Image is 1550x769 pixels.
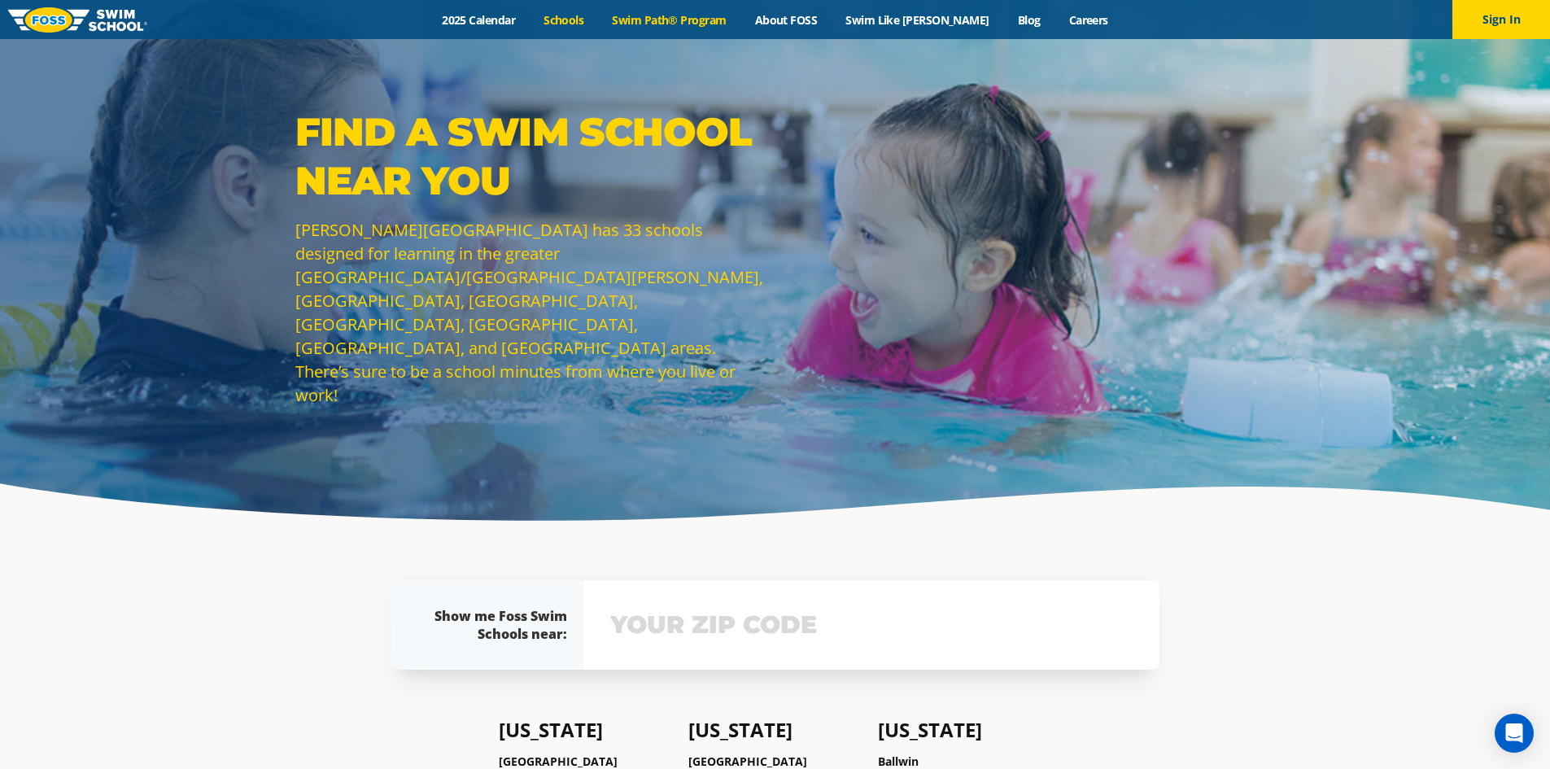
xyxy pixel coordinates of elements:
[499,719,672,741] h4: [US_STATE]
[688,754,807,769] a: [GEOGRAPHIC_DATA]
[1495,714,1534,753] div: Open Intercom Messenger
[832,12,1004,28] a: Swim Like [PERSON_NAME]
[878,754,919,769] a: Ballwin
[295,218,767,407] p: [PERSON_NAME][GEOGRAPHIC_DATA] has 33 schools designed for learning in the greater [GEOGRAPHIC_DA...
[1003,12,1054,28] a: Blog
[530,12,598,28] a: Schools
[598,12,740,28] a: Swim Path® Program
[740,12,832,28] a: About FOSS
[606,601,1137,649] input: YOUR ZIP CODE
[8,7,147,33] img: FOSS Swim School Logo
[688,719,862,741] h4: [US_STATE]
[878,719,1051,741] h4: [US_STATE]
[1054,12,1122,28] a: Careers
[499,754,618,769] a: [GEOGRAPHIC_DATA]
[295,107,767,205] p: Find a Swim School Near You
[428,12,530,28] a: 2025 Calendar
[424,607,567,643] div: Show me Foss Swim Schools near:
